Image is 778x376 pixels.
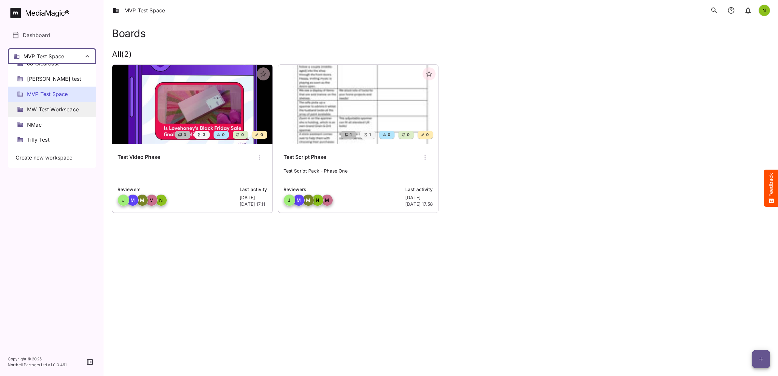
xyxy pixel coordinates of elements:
span: MVP Test Space [27,91,68,98]
div: N [758,5,770,16]
button: notifications [725,4,738,17]
button: search [708,4,721,17]
span: NMac [27,121,42,129]
span: Tilly Test [27,136,49,144]
span: MW Test Workspace [27,106,79,113]
button: Create new workspace [12,151,92,164]
span: Jo Clearcast [27,60,59,67]
span: Create new workspace [16,154,72,161]
span: [PERSON_NAME] test [27,75,81,83]
button: notifications [742,4,755,17]
button: Feedback [764,170,778,207]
